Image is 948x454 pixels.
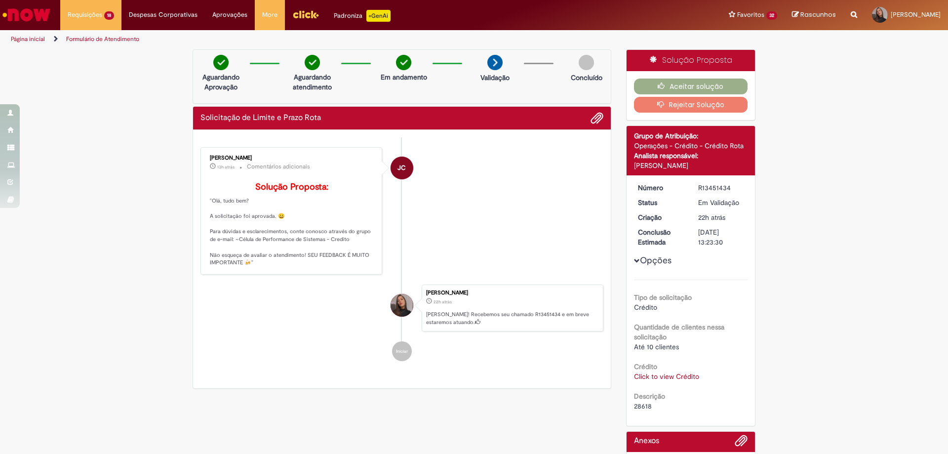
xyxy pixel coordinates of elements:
[434,299,452,305] time: 27/08/2025 10:23:24
[213,55,229,70] img: check-circle-green.png
[634,323,724,341] b: Quantidade de clientes nessa solicitação
[129,10,197,20] span: Despesas Corporativas
[11,35,45,43] a: Página inicial
[698,212,744,222] div: 27/08/2025 10:23:24
[634,161,748,170] div: [PERSON_NAME]
[627,50,755,71] div: Solução Proposta
[631,198,691,207] dt: Status
[210,155,374,161] div: [PERSON_NAME]
[634,362,657,371] b: Crédito
[210,182,374,267] p: "Olá, tudo bem? A solicitação foi aprovada. 😀 Para dúvidas e esclarecimentos, conte conosco atrav...
[634,402,652,411] span: 28618
[391,294,413,317] div: Eduarda Silveira Dorneles
[426,311,598,326] p: [PERSON_NAME]! Recebemos seu chamado R13451434 e em breve estaremos atuando.
[891,10,941,19] span: [PERSON_NAME]
[579,55,594,70] img: img-circle-grey.png
[197,72,245,92] p: Aguardando Aprovação
[391,157,413,179] div: Jonas Correia
[634,151,748,161] div: Analista responsável:
[200,285,603,332] li: Eduarda Silveira Dorneles
[766,11,777,20] span: 32
[480,73,510,83] p: Validação
[334,10,391,22] div: Padroniza
[396,55,411,70] img: check-circle-green.png
[737,10,764,20] span: Favoritos
[792,10,836,20] a: Rascunhos
[634,293,692,302] b: Tipo de solicitação
[735,434,748,452] button: Adicionar anexos
[381,72,427,82] p: Em andamento
[800,10,836,19] span: Rascunhos
[104,11,114,20] span: 18
[292,7,319,22] img: click_logo_yellow_360x200.png
[634,342,679,351] span: Até 10 clientes
[634,303,657,312] span: Crédito
[698,227,744,247] div: [DATE] 13:23:30
[7,30,625,48] ul: Trilhas de página
[1,5,52,25] img: ServiceNow
[397,156,406,180] span: JC
[634,392,665,401] b: Descrição
[255,181,328,193] b: Solução Proposta:
[212,10,247,20] span: Aprovações
[68,10,102,20] span: Requisições
[366,10,391,22] p: +GenAi
[631,227,691,247] dt: Conclusão Estimada
[288,72,336,92] p: Aguardando atendimento
[631,183,691,193] dt: Número
[426,290,598,296] div: [PERSON_NAME]
[200,137,603,371] ul: Histórico de tíquete
[591,112,603,124] button: Adicionar anexos
[634,131,748,141] div: Grupo de Atribuição:
[262,10,277,20] span: More
[217,164,235,170] time: 27/08/2025 19:52:40
[487,55,503,70] img: arrow-next.png
[217,164,235,170] span: 13h atrás
[634,141,748,151] div: Operações - Crédito - Crédito Rota
[634,372,699,381] a: Click to view Crédito
[698,183,744,193] div: R13451434
[634,79,748,94] button: Aceitar solução
[200,114,321,123] h2: Solicitação de Limite e Prazo Rota Histórico de tíquete
[698,213,725,222] time: 27/08/2025 10:23:24
[66,35,139,43] a: Formulário de Atendimento
[247,163,310,171] small: Comentários adicionais
[634,437,659,446] h2: Anexos
[631,212,691,222] dt: Criação
[434,299,452,305] span: 22h atrás
[698,198,744,207] div: Em Validação
[634,97,748,113] button: Rejeitar Solução
[698,213,725,222] span: 22h atrás
[571,73,602,83] p: Concluído
[305,55,320,70] img: check-circle-green.png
